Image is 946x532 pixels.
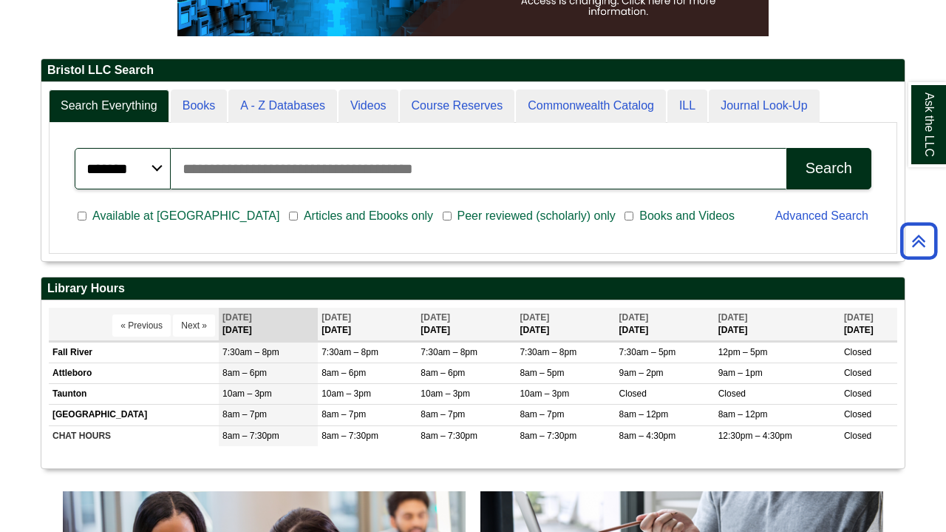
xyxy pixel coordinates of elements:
td: Attleboro [49,363,219,384]
span: 12:30pm – 4:30pm [718,431,792,441]
span: 12pm – 5pm [718,347,768,357]
span: Closed [844,388,871,399]
th: [DATE] [516,308,615,341]
span: 8am – 12pm [718,409,768,420]
span: 8am – 6pm [321,368,366,378]
span: Closed [718,388,746,399]
span: Closed [844,368,871,378]
span: Closed [619,388,647,399]
td: Taunton [49,384,219,405]
a: Search Everything [49,90,169,123]
input: Articles and Ebooks only [289,209,298,223]
span: 7:30am – 8pm [421,347,477,357]
span: 8am – 7:30pm [520,431,576,441]
span: Books and Videos [633,207,741,225]
span: 8am – 7pm [222,409,267,420]
span: 8am – 6pm [421,368,465,378]
span: Closed [844,347,871,357]
span: 8am – 7:30pm [421,431,477,441]
span: 10am – 3pm [520,388,569,399]
button: Next » [173,314,215,337]
span: 8am – 12pm [619,409,669,420]
th: [DATE] [840,308,897,341]
span: 7:30am – 8pm [520,347,576,357]
td: CHAT HOURS [49,425,219,446]
th: [DATE] [318,308,417,341]
span: Articles and Ebooks only [298,207,439,225]
a: Videos [338,90,398,123]
span: [DATE] [844,312,874,323]
a: Books [171,90,227,123]
input: Available at [GEOGRAPHIC_DATA] [78,209,86,223]
input: Peer reviewed (scholarly) only [443,209,452,223]
a: Course Reserves [400,90,515,123]
span: 8am – 7pm [520,409,564,420]
span: Peer reviewed (scholarly) only [452,207,622,225]
span: 7:30am – 8pm [222,347,279,357]
button: Search [786,148,871,189]
span: 8am – 7:30pm [222,431,279,441]
th: [DATE] [616,308,715,341]
span: 8am – 4:30pm [619,431,676,441]
span: [DATE] [321,312,351,323]
td: Fall River [49,343,219,363]
span: [DATE] [222,312,252,323]
a: Commonwealth Catalog [516,90,666,123]
span: 8am – 5pm [520,368,564,378]
span: 10am – 3pm [421,388,470,399]
span: 8am – 7pm [421,409,465,420]
span: 9am – 1pm [718,368,763,378]
span: 10am – 3pm [321,388,371,399]
h2: Bristol LLC Search [41,59,905,82]
span: 7:30am – 5pm [619,347,676,357]
span: Closed [844,431,871,441]
a: Advanced Search [775,209,868,222]
span: 9am – 2pm [619,368,664,378]
span: Available at [GEOGRAPHIC_DATA] [86,207,285,225]
span: [DATE] [421,312,450,323]
span: 10am – 3pm [222,388,272,399]
h2: Library Hours [41,277,905,300]
a: Journal Look-Up [709,90,819,123]
span: 8am – 6pm [222,368,267,378]
span: [DATE] [520,312,549,323]
span: 8am – 7:30pm [321,431,378,441]
a: ILL [667,90,707,123]
th: [DATE] [715,308,840,341]
td: [GEOGRAPHIC_DATA] [49,405,219,425]
span: Closed [844,409,871,420]
span: 8am – 7pm [321,409,366,420]
div: Search [806,160,852,177]
input: Books and Videos [625,209,633,223]
button: « Previous [112,314,171,337]
a: Back to Top [895,231,942,251]
span: [DATE] [718,312,748,323]
span: [DATE] [619,312,649,323]
th: [DATE] [417,308,516,341]
th: [DATE] [219,308,318,341]
a: A - Z Databases [228,90,337,123]
span: 7:30am – 8pm [321,347,378,357]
